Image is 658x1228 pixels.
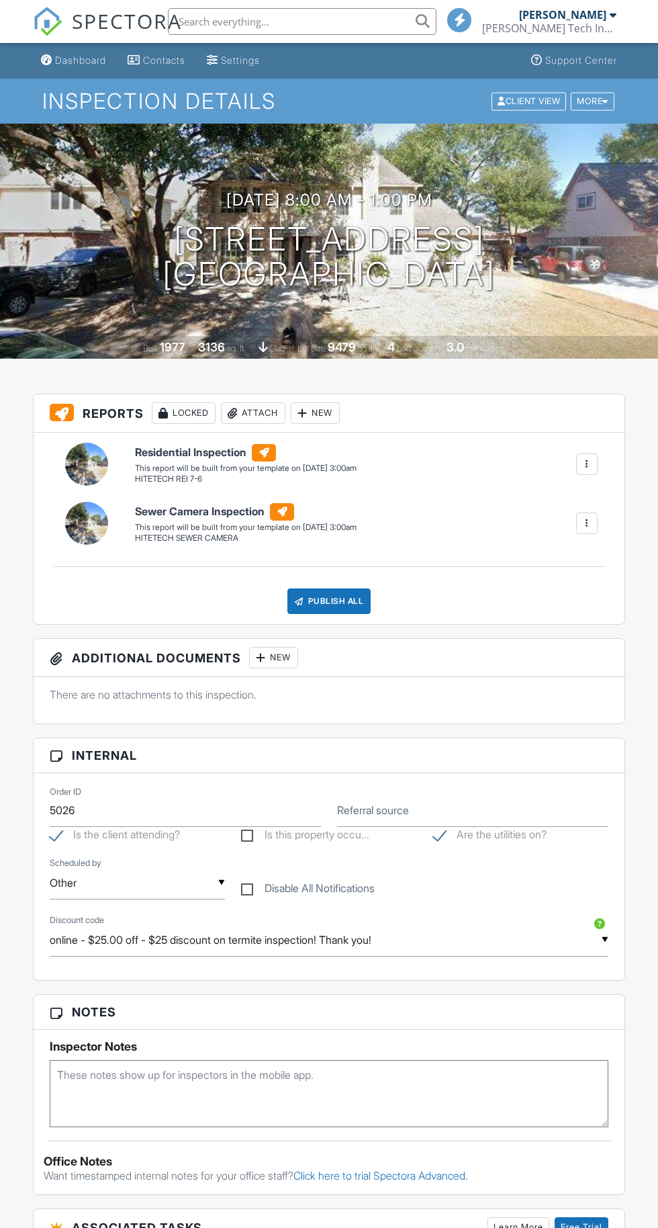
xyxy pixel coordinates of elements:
[50,857,101,869] label: Scheduled by
[135,503,357,521] h6: Sewer Camera Inspection
[571,92,614,110] div: More
[50,687,608,702] p: There are no attachments to this inspection.
[241,882,375,899] label: Disable All Notifications
[135,533,357,544] div: HITETECH SEWER CAMERA
[135,444,357,462] h6: Residential Inspection
[293,1169,468,1182] a: Click here to trial Spectora Advanced.
[50,828,180,845] label: Is the client attending?
[122,48,191,73] a: Contacts
[50,1040,608,1053] h5: Inspector Notes
[519,8,606,21] div: [PERSON_NAME]
[168,8,436,35] input: Search everything...
[221,402,285,424] div: Attach
[221,54,260,66] div: Settings
[44,1155,614,1168] div: Office Notes
[36,48,111,73] a: Dashboard
[291,402,340,424] div: New
[143,54,185,66] div: Contacts
[201,48,265,73] a: Settings
[42,89,615,113] h1: Inspection Details
[72,7,182,35] span: SPECTORA
[227,343,246,353] span: sq. ft.
[328,340,356,354] div: 9479
[160,340,185,354] div: 1977
[241,828,369,845] label: Is this property occupied?
[135,474,357,485] div: HITETECH REI 7-6
[491,92,566,110] div: Client View
[466,343,504,353] span: bathrooms
[198,340,225,354] div: 3136
[287,588,371,614] div: Publish All
[162,222,496,293] h1: [STREET_ADDRESS] [GEOGRAPHIC_DATA]
[433,828,547,845] label: Are the utilities on?
[545,54,617,66] div: Support Center
[482,21,616,35] div: Hite Tech Inspections
[33,18,182,46] a: SPECTORA
[34,394,624,433] h3: Reports
[135,463,357,474] div: This report will be built from your template on [DATE] 3:00am
[34,995,624,1030] h3: Notes
[490,95,569,105] a: Client View
[270,343,285,353] span: slab
[297,343,326,353] span: Lot Size
[55,54,106,66] div: Dashboard
[34,738,624,773] h3: Internal
[143,343,158,353] span: Built
[249,647,298,668] div: New
[135,522,357,533] div: This report will be built from your template on [DATE] 3:00am
[337,803,409,818] label: Referral source
[446,340,464,354] div: 3.0
[358,343,375,353] span: sq.ft.
[226,191,432,209] h3: [DATE] 8:00 am - 1:00 pm
[50,786,81,798] label: Order ID
[34,639,624,677] h3: Additional Documents
[44,1168,614,1183] p: Want timestamped internal notes for your office staff?
[50,914,104,926] label: Discount code
[152,402,216,424] div: Locked
[397,343,434,353] span: bedrooms
[33,7,62,36] img: The Best Home Inspection Software - Spectora
[526,48,622,73] a: Support Center
[387,340,395,354] div: 4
